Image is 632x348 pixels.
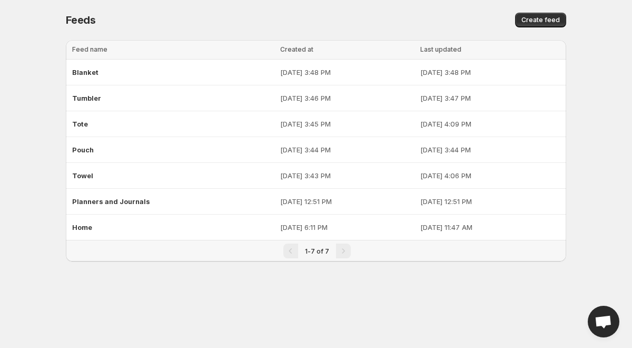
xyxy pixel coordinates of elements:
p: [DATE] 3:47 PM [420,93,560,103]
span: Feeds [66,14,96,26]
div: Open chat [588,306,619,337]
span: Tumbler [72,94,101,102]
p: [DATE] 3:46 PM [280,93,414,103]
span: Pouch [72,146,94,154]
p: [DATE] 12:51 PM [420,196,560,207]
p: [DATE] 11:47 AM [420,222,560,233]
nav: Pagination [66,240,566,262]
span: Blanket [72,68,98,76]
span: Last updated [420,45,461,53]
p: [DATE] 4:09 PM [420,119,560,129]
p: [DATE] 12:51 PM [280,196,414,207]
span: Feed name [72,45,107,53]
p: [DATE] 3:44 PM [420,144,560,155]
p: [DATE] 6:11 PM [280,222,414,233]
button: Create feed [515,13,566,27]
span: Create feed [521,16,560,24]
p: [DATE] 3:48 PM [280,67,414,78]
span: 1-7 of 7 [305,247,329,255]
span: Planners and Journals [72,197,150,206]
p: [DATE] 3:43 PM [280,170,414,181]
p: [DATE] 3:44 PM [280,144,414,155]
span: Home [72,223,92,231]
p: [DATE] 3:45 PM [280,119,414,129]
p: [DATE] 4:06 PM [420,170,560,181]
span: Created at [280,45,313,53]
span: Tote [72,120,88,128]
span: Towel [72,171,93,180]
p: [DATE] 3:48 PM [420,67,560,78]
